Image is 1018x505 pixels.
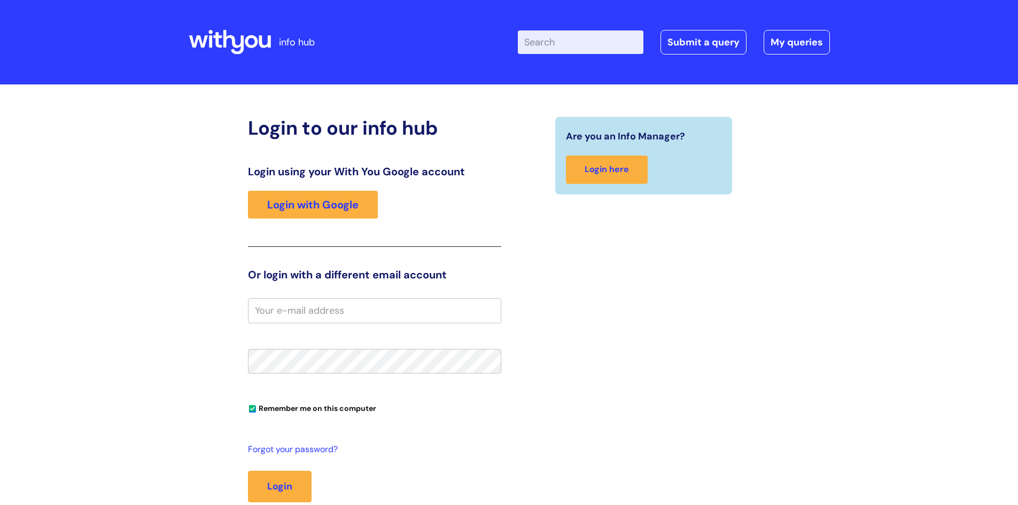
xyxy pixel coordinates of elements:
button: Login [248,471,312,502]
input: Search [518,30,643,54]
div: You can uncheck this option if you're logging in from a shared device [248,399,501,416]
h2: Login to our info hub [248,116,501,139]
span: Are you an Info Manager? [566,128,685,145]
a: Login with Google [248,191,378,219]
label: Remember me on this computer [248,401,376,413]
a: Login here [566,156,648,184]
input: Your e-mail address [248,298,501,323]
a: My queries [764,30,830,55]
p: info hub [279,34,315,51]
h3: Login using your With You Google account [248,165,501,178]
h3: Or login with a different email account [248,268,501,281]
a: Forgot your password? [248,442,496,457]
a: Submit a query [660,30,747,55]
input: Remember me on this computer [249,406,256,413]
